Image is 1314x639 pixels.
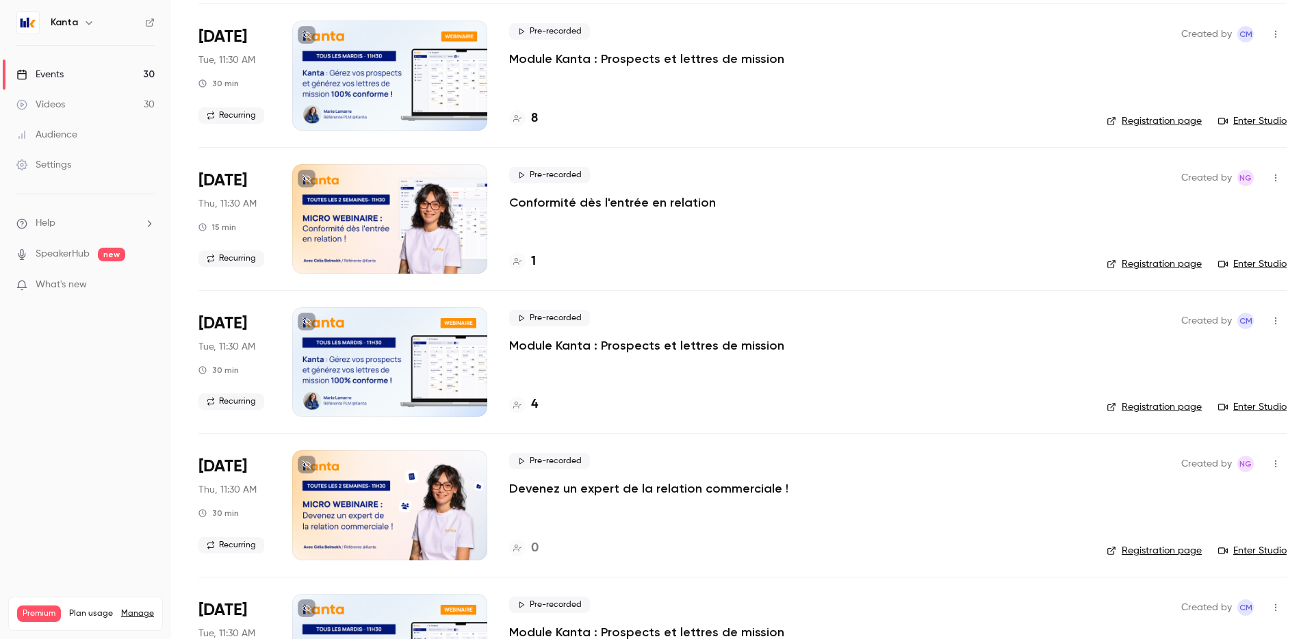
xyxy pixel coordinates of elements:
[36,278,87,292] span: What's new
[16,68,64,81] div: Events
[198,393,264,410] span: Recurring
[1107,114,1202,128] a: Registration page
[1237,313,1254,329] span: Charlotte MARTEL
[1181,313,1232,329] span: Created by
[1107,400,1202,414] a: Registration page
[198,508,239,519] div: 30 min
[198,599,247,621] span: [DATE]
[198,164,270,274] div: Sep 18 Thu, 11:30 AM (Europe/Paris)
[1181,170,1232,186] span: Created by
[1181,456,1232,472] span: Created by
[1237,599,1254,616] span: Charlotte MARTEL
[198,107,264,124] span: Recurring
[1218,114,1287,128] a: Enter Studio
[198,456,247,478] span: [DATE]
[198,250,264,267] span: Recurring
[1181,599,1232,616] span: Created by
[36,216,55,231] span: Help
[198,537,264,553] span: Recurring
[1181,26,1232,42] span: Created by
[509,480,788,497] a: Devenez un expert de la relation commerciale !
[531,395,538,414] h4: 4
[198,450,270,560] div: Sep 25 Thu, 11:30 AM (Europe/Paris)
[531,109,538,128] h4: 8
[509,194,716,211] a: Conformité dès l'entrée en relation
[509,597,590,613] span: Pre-recorded
[1237,456,1254,472] span: Nicolas Guitard
[121,608,154,619] a: Manage
[509,395,538,414] a: 4
[1237,26,1254,42] span: Charlotte MARTEL
[16,216,155,231] li: help-dropdown-opener
[1218,257,1287,271] a: Enter Studio
[98,248,125,261] span: new
[509,337,784,354] a: Module Kanta : Prospects et lettres de mission
[198,53,255,67] span: Tue, 11:30 AM
[198,340,255,354] span: Tue, 11:30 AM
[16,158,71,172] div: Settings
[1239,313,1252,329] span: CM
[16,98,65,112] div: Videos
[509,310,590,326] span: Pre-recorded
[1239,26,1252,42] span: CM
[36,247,90,261] a: SpeakerHub
[138,279,155,291] iframe: Noticeable Trigger
[16,128,77,142] div: Audience
[1107,257,1202,271] a: Registration page
[198,483,257,497] span: Thu, 11:30 AM
[198,21,270,130] div: Sep 16 Tue, 11:30 AM (Europe/Paris)
[198,26,247,48] span: [DATE]
[1239,599,1252,616] span: CM
[531,252,536,271] h4: 1
[531,539,539,558] h4: 0
[198,313,247,335] span: [DATE]
[509,109,538,128] a: 8
[1107,544,1202,558] a: Registration page
[1218,544,1287,558] a: Enter Studio
[198,307,270,417] div: Sep 23 Tue, 11:30 AM (Europe/Paris)
[198,222,236,233] div: 15 min
[509,453,590,469] span: Pre-recorded
[509,252,536,271] a: 1
[509,167,590,183] span: Pre-recorded
[1237,170,1254,186] span: Nicolas Guitard
[1239,456,1252,472] span: NG
[1239,170,1252,186] span: NG
[69,608,113,619] span: Plan usage
[509,51,784,67] a: Module Kanta : Prospects et lettres de mission
[198,78,239,89] div: 30 min
[198,365,239,376] div: 30 min
[198,170,247,192] span: [DATE]
[509,539,539,558] a: 0
[509,23,590,40] span: Pre-recorded
[51,16,78,29] h6: Kanta
[17,12,39,34] img: Kanta
[1218,400,1287,414] a: Enter Studio
[198,197,257,211] span: Thu, 11:30 AM
[17,605,61,622] span: Premium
